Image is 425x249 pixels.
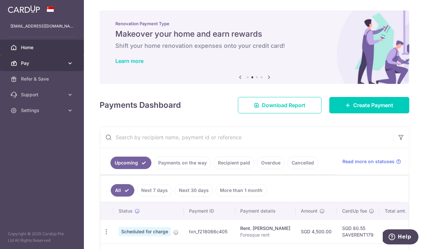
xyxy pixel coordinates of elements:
h6: Shift your home renovation expenses onto your credit card! [115,42,394,50]
p: Renovation Payment Type [115,21,394,26]
span: Home [21,44,64,51]
p: Foresque rent [240,232,290,238]
td: txn_f218066c405 [184,220,235,243]
td: SGD 4,500.00 [296,220,337,243]
a: Read more on statuses [342,158,401,165]
span: Settings [21,107,64,114]
span: Scheduled for charge [119,227,171,236]
a: Learn more [115,58,144,64]
span: Total amt. [385,208,406,214]
input: Search by recipient name, payment id or reference [100,127,393,148]
a: Overdue [257,157,285,169]
a: Recipient paid [214,157,254,169]
img: Renovation banner [100,10,409,84]
span: Create Payment [353,101,393,109]
h4: Payments Dashboard [100,99,181,111]
td: SGD 80.55 SAVERENT179 [337,220,379,243]
th: Payment details [235,202,296,220]
th: Payment ID [184,202,235,220]
iframe: Opens a widget where you can find more information [383,229,418,246]
a: More than 1 month [216,184,267,197]
img: CardUp [8,5,40,13]
span: Pay [21,60,64,67]
div: Rent. [PERSON_NAME] [240,225,290,232]
span: Status [119,208,133,214]
span: Read more on statuses [342,158,395,165]
span: Download Report [262,101,305,109]
a: Download Report [238,97,321,113]
a: Payments on the way [154,157,211,169]
a: Create Payment [329,97,409,113]
a: Cancelled [287,157,318,169]
td: SGD 4,580.55 [379,220,420,243]
span: CardUp fee [342,208,367,214]
a: Next 7 days [137,184,172,197]
span: Refer & Save [21,76,64,82]
h5: Makeover your home and earn rewards [115,29,394,39]
p: [EMAIL_ADDRESS][DOMAIN_NAME] [10,23,73,29]
a: Upcoming [110,157,151,169]
a: All [111,184,134,197]
a: Next 30 days [175,184,213,197]
span: Support [21,91,64,98]
span: Amount [301,208,318,214]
